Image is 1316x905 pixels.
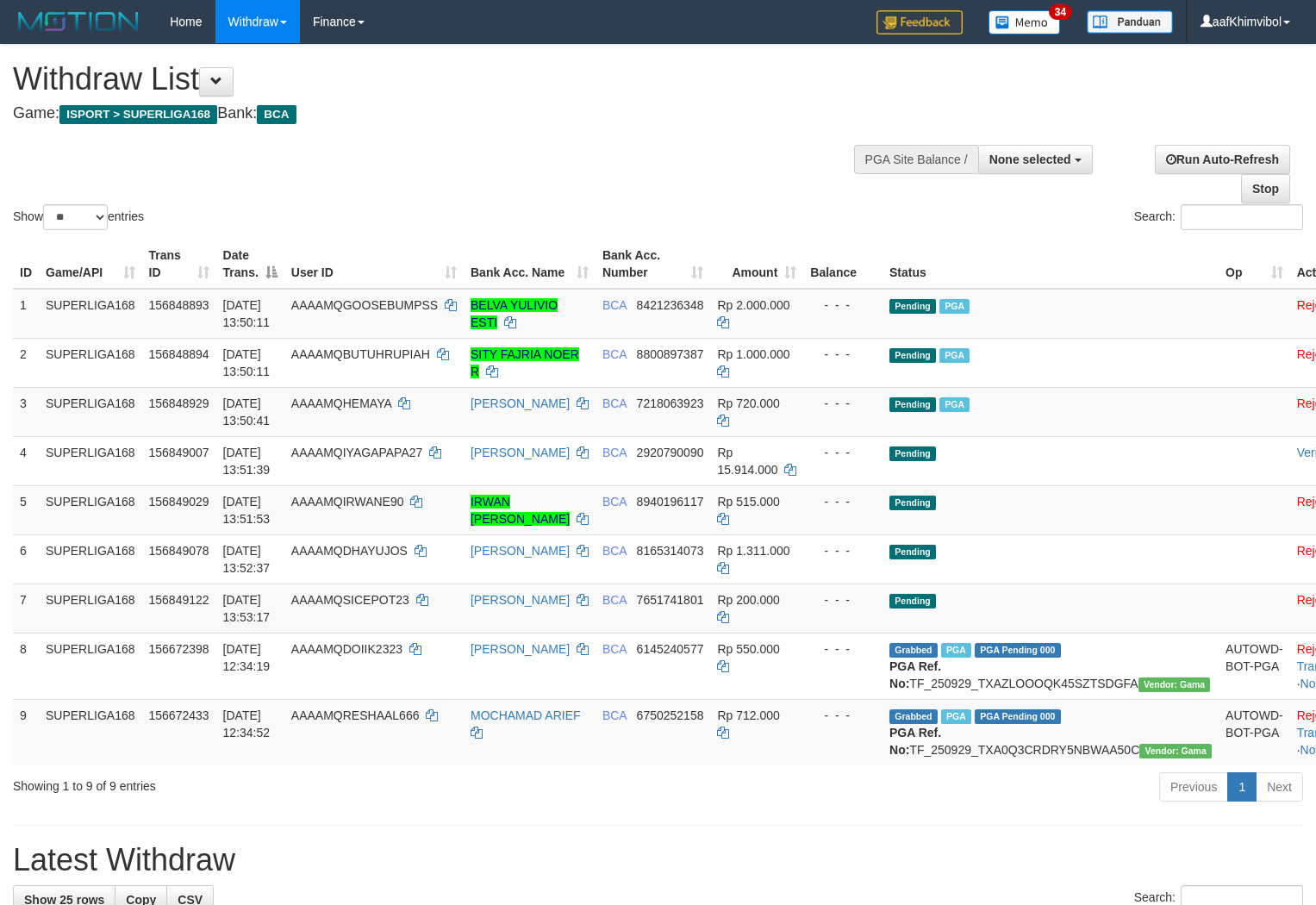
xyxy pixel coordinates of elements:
[1227,772,1257,802] a: 1
[291,298,438,312] span: AAAAMQGOOSEBUMPSS
[637,642,704,656] span: Copy 6145240577 to clipboard
[223,446,271,477] span: [DATE] 13:51:39
[596,240,711,289] th: Bank Acc. Number: activate to sort column ascending
[39,584,142,633] td: SUPERLIGA168
[602,544,627,558] span: BCA
[149,446,209,459] span: 156849007
[13,699,39,765] td: 9
[889,397,936,412] span: Pending
[13,9,144,34] img: MOTION_logo.png
[1256,772,1303,802] a: Next
[59,105,217,124] span: ISPORT > SUPERLIGA168
[939,348,970,363] span: Marked by aafchhiseyha
[889,348,936,363] span: Pending
[889,446,936,461] span: Pending
[223,593,271,624] span: [DATE] 13:53:17
[291,642,402,656] span: AAAAMQDOIIK2323
[637,347,704,361] span: Copy 8800897387 to clipboard
[39,534,142,584] td: SUPERLIGA168
[149,347,209,361] span: 156848894
[941,709,971,724] span: Marked by aafsoycanthlai
[637,298,704,312] span: Copy 8421236348 to clipboard
[717,544,789,558] span: Rp 1.311.000
[717,347,789,361] span: Rp 1.000.000
[975,643,1061,658] span: PGA Pending
[149,544,209,558] span: 156849078
[13,338,39,387] td: 2
[889,299,936,314] span: Pending
[854,145,978,174] div: PGA Site Balance /
[471,544,570,558] a: [PERSON_NAME]
[223,396,271,428] span: [DATE] 13:50:41
[889,659,941,690] b: PGA Ref. No:
[13,62,860,97] h1: Withdraw List
[810,346,876,363] div: - - -
[13,534,39,584] td: 6
[1049,4,1072,20] span: 34
[1181,204,1303,230] input: Search:
[1241,174,1290,203] a: Stop
[1159,772,1228,802] a: Previous
[13,240,39,289] th: ID
[989,153,1071,166] span: None selected
[13,843,1303,877] h1: Latest Withdraw
[13,387,39,436] td: 3
[810,444,876,461] div: - - -
[710,240,803,289] th: Amount: activate to sort column ascending
[883,699,1219,765] td: TF_250929_TXA0Q3CRDRY5NBWAA50C
[291,708,420,722] span: AAAAMQRESHAAL666
[602,708,627,722] span: BCA
[149,593,209,607] span: 156849122
[149,298,209,312] span: 156848893
[602,593,627,607] span: BCA
[13,436,39,485] td: 4
[1219,699,1290,765] td: AUTOWD-BOT-PGA
[223,347,271,378] span: [DATE] 13:50:11
[13,771,535,795] div: Showing 1 to 9 of 9 entries
[471,708,581,722] a: MOCHAMAD ARIEF
[13,289,39,339] td: 1
[1155,145,1290,174] a: Run Auto-Refresh
[602,642,627,656] span: BCA
[1087,10,1173,34] img: panduan.png
[810,591,876,609] div: - - -
[291,544,408,558] span: AAAAMQDHAYUJOS
[471,396,570,410] a: [PERSON_NAME]
[223,298,271,329] span: [DATE] 13:50:11
[1219,240,1290,289] th: Op: activate to sort column ascending
[975,709,1061,724] span: PGA Pending
[223,708,271,740] span: [DATE] 12:34:52
[223,495,271,526] span: [DATE] 13:51:53
[149,642,209,656] span: 156672398
[13,485,39,534] td: 5
[13,105,860,122] h4: Game: Bank:
[978,145,1093,174] button: None selected
[149,708,209,722] span: 156672433
[939,397,970,412] span: Marked by aafchhiseyha
[257,105,296,124] span: BCA
[1219,633,1290,699] td: AUTOWD-BOT-PGA
[602,396,627,410] span: BCA
[216,240,284,289] th: Date Trans.: activate to sort column descending
[1134,204,1303,230] label: Search:
[889,545,936,559] span: Pending
[223,544,271,575] span: [DATE] 13:52:37
[291,495,404,509] span: AAAAMQIRWANE90
[883,240,1219,289] th: Status
[291,593,409,607] span: AAAAMQSICEPOT23
[13,633,39,699] td: 8
[291,347,430,361] span: AAAAMQBUTUHRUPIAH
[717,446,777,477] span: Rp 15.914.000
[39,289,142,339] td: SUPERLIGA168
[810,493,876,510] div: - - -
[810,640,876,658] div: - - -
[637,396,704,410] span: Copy 7218063923 to clipboard
[39,338,142,387] td: SUPERLIGA168
[149,495,209,509] span: 156849029
[876,10,963,34] img: Feedback.jpg
[471,298,558,329] a: BELVA YULIVIO ESTI
[889,643,938,658] span: Grabbed
[464,240,596,289] th: Bank Acc. Name: activate to sort column ascending
[39,485,142,534] td: SUPERLIGA168
[39,633,142,699] td: SUPERLIGA168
